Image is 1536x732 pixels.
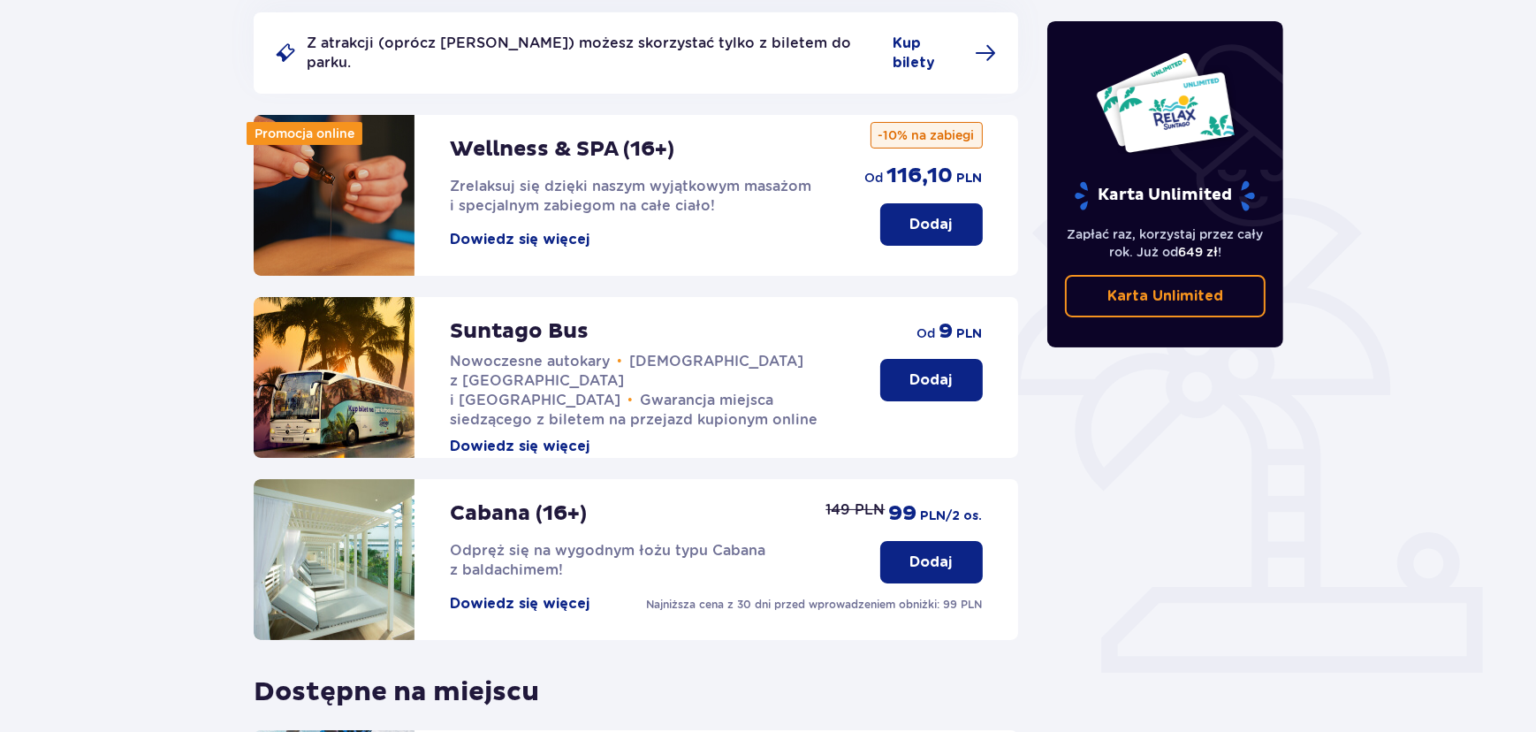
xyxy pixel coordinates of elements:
[893,34,965,72] span: Kup bilety
[450,136,674,163] p: Wellness & SPA (16+)
[910,370,953,390] p: Dodaj
[307,34,882,72] p: Z atrakcji (oprócz [PERSON_NAME]) możesz skorzystać tylko z biletem do parku.
[450,594,589,614] button: Dowiedz się więcej
[939,318,954,345] span: 9
[917,324,936,342] span: od
[1065,225,1266,261] p: Zapłać raz, korzystaj przez cały rok. Już od !
[254,661,539,709] p: Dostępne na miejscu
[865,169,884,187] span: od
[893,34,997,72] a: Kup bilety
[627,392,633,409] span: •
[450,318,589,345] p: Suntago Bus
[450,178,811,214] span: Zrelaksuj się dzięki naszym wyjątkowym masażom i specjalnym zabiegom na całe ciało!
[871,122,983,149] p: -10% na zabiegi
[889,500,917,527] span: 99
[880,203,983,246] button: Dodaj
[910,553,953,572] p: Dodaj
[450,542,765,578] span: Odpręż się na wygodnym łożu typu Cabana z baldachimem!
[254,479,414,640] img: attraction
[450,230,589,249] button: Dowiedz się więcej
[617,353,622,370] span: •
[254,297,414,458] img: attraction
[910,215,953,234] p: Dodaj
[1073,180,1257,211] p: Karta Unlimited
[1095,51,1236,154] img: Dwie karty całoroczne do Suntago z napisem 'UNLIMITED RELAX', na białym tle z tropikalnymi liśćmi...
[647,597,983,613] p: Najniższa cena z 30 dni przed wprowadzeniem obniżki: 99 PLN
[826,500,886,520] p: 149 PLN
[880,359,983,401] button: Dodaj
[450,500,587,527] p: Cabana (16+)
[1065,275,1266,317] a: Karta Unlimited
[254,115,414,276] img: attraction
[450,353,803,408] span: [DEMOGRAPHIC_DATA] z [GEOGRAPHIC_DATA] i [GEOGRAPHIC_DATA]
[450,353,610,370] span: Nowoczesne autokary
[957,325,983,343] span: PLN
[1107,286,1223,306] p: Karta Unlimited
[1178,245,1218,259] span: 649 zł
[880,541,983,583] button: Dodaj
[887,163,954,189] span: 116,10
[450,437,589,456] button: Dowiedz się więcej
[921,507,983,525] span: PLN /2 os.
[247,122,362,145] div: Promocja online
[957,170,983,187] span: PLN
